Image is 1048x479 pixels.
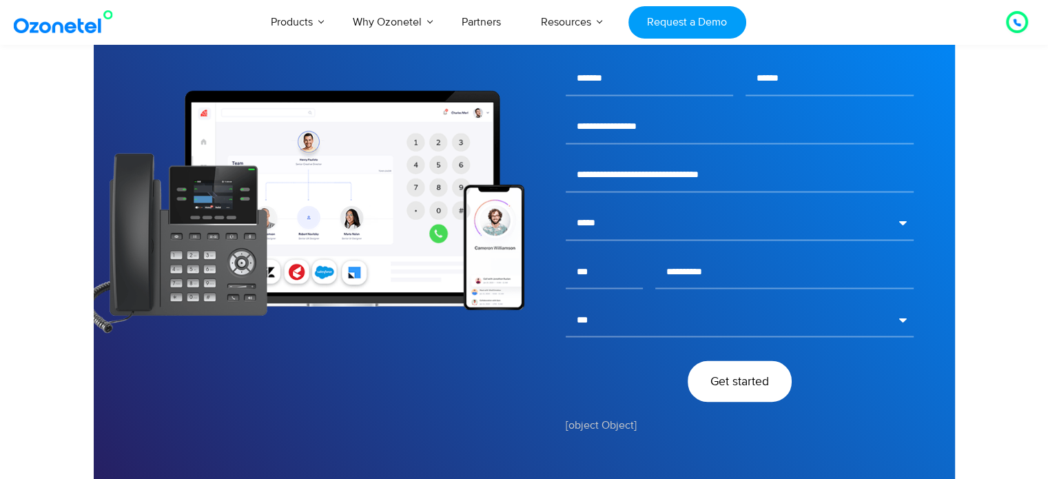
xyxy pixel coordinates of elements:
div: [object Object] [566,411,914,433]
span: Get started [710,375,769,387]
a: Request a Demo [628,6,746,39]
button: Get started [688,361,792,402]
